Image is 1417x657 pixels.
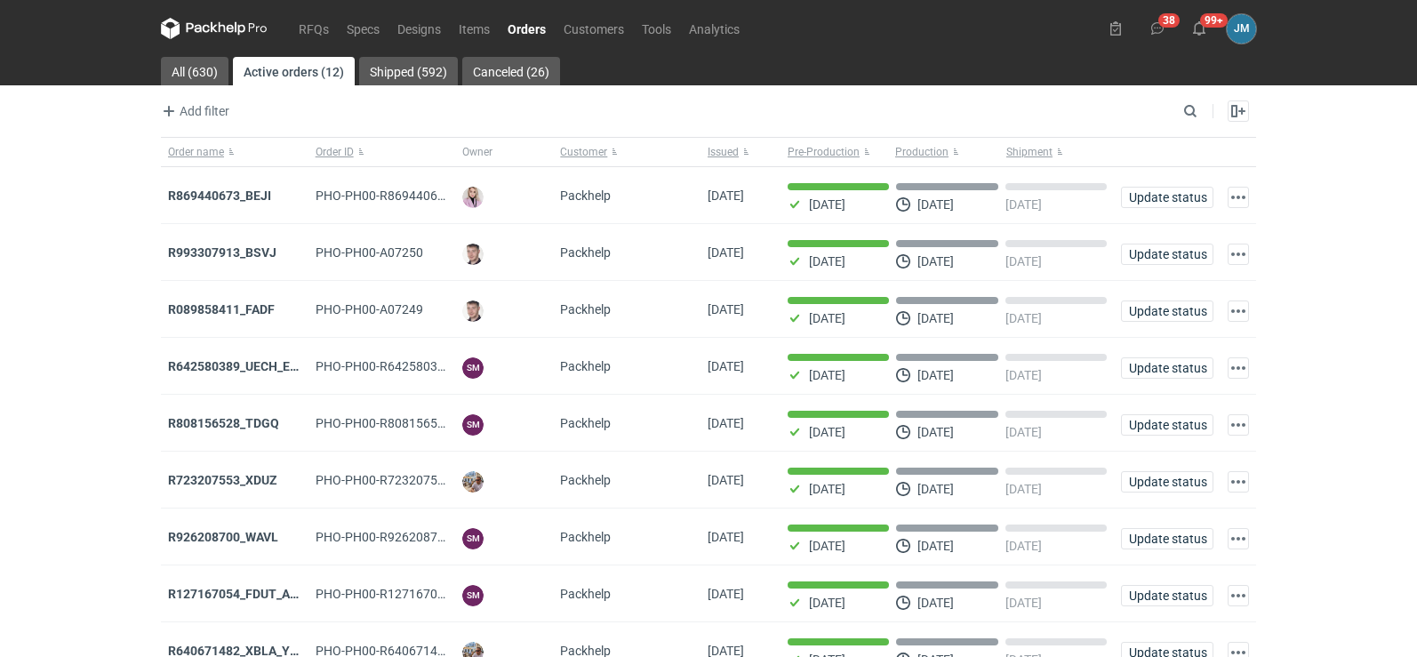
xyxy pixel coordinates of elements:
button: 99+ [1185,14,1213,43]
button: Update status [1121,528,1213,549]
span: Packhelp [560,245,611,260]
p: [DATE] [917,368,954,382]
span: Production [895,145,949,159]
button: Update status [1121,187,1213,208]
a: Canceled (26) [462,57,560,85]
span: PHO-PH00-R926208700_WAVL [316,530,490,544]
a: Specs [338,18,388,39]
strong: R869440673_BEJI [168,188,271,203]
p: [DATE] [1005,425,1042,439]
figcaption: SM [462,528,484,549]
p: [DATE] [809,197,845,212]
span: Packhelp [560,359,611,373]
figcaption: SM [462,357,484,379]
p: [DATE] [809,596,845,610]
p: [DATE] [917,482,954,496]
span: Update status [1129,476,1205,488]
button: Issued [700,138,781,166]
p: [DATE] [809,311,845,325]
button: Actions [1228,471,1249,493]
p: [DATE] [917,197,954,212]
figcaption: SM [462,414,484,436]
span: 09/09/2025 [708,587,744,601]
a: R808156528_TDGQ [168,416,279,430]
a: R089858411_FADF [168,302,275,316]
button: Actions [1228,585,1249,606]
span: Update status [1129,305,1205,317]
a: R926208700_WAVL [168,530,278,544]
button: Actions [1228,528,1249,549]
span: PHO-PH00-R642580389_UECH_ESJL [316,359,523,373]
p: [DATE] [809,539,845,553]
button: Update status [1121,300,1213,322]
a: RFQs [290,18,338,39]
img: Maciej Sikora [462,300,484,322]
p: [DATE] [917,539,954,553]
button: Shipment [1003,138,1114,166]
button: Actions [1228,300,1249,322]
span: PHO-PH00-R808156528_TDGQ [316,416,490,430]
p: [DATE] [1005,539,1042,553]
button: Add filter [157,100,230,122]
span: Issued [708,145,739,159]
a: R723207553_XDUZ [168,473,277,487]
button: Pre-Production [781,138,892,166]
a: R642580389_UECH_ESJL [168,359,312,373]
a: Analytics [680,18,749,39]
a: All (630) [161,57,228,85]
div: Joanna Myślak [1227,14,1256,44]
button: Update status [1121,414,1213,436]
p: [DATE] [917,311,954,325]
span: 18/09/2025 [708,245,744,260]
span: 16/09/2025 [708,473,744,487]
span: 17/09/2025 [708,416,744,430]
span: 18/09/2025 [708,302,744,316]
span: Packhelp [560,188,611,203]
span: Update status [1129,362,1205,374]
button: Customer [553,138,700,166]
span: PHO-PH00-A07250 [316,245,423,260]
span: Customer [560,145,607,159]
p: [DATE] [917,425,954,439]
button: Actions [1228,357,1249,379]
span: PHO-PH00-R127167054_FDUT_ACTL [316,587,523,601]
span: Packhelp [560,473,611,487]
a: Customers [555,18,633,39]
button: Production [892,138,1003,166]
span: Pre-Production [788,145,860,159]
input: Search [1180,100,1237,122]
figcaption: SM [462,585,484,606]
img: Michał Palasek [462,471,484,493]
span: Add filter [158,100,229,122]
p: [DATE] [917,254,954,268]
img: Maciej Sikora [462,244,484,265]
p: [DATE] [1005,368,1042,382]
p: [DATE] [1005,596,1042,610]
button: Update status [1121,585,1213,606]
span: Shipment [1006,145,1053,159]
span: 18/09/2025 [708,359,744,373]
button: Actions [1228,187,1249,208]
a: Tools [633,18,680,39]
span: Update status [1129,191,1205,204]
button: Order ID [308,138,456,166]
button: JM [1227,14,1256,44]
span: Order name [168,145,224,159]
a: Active orders (12) [233,57,355,85]
span: PHO-PH00-R869440673_BEJI [316,188,483,203]
p: [DATE] [809,482,845,496]
button: Update status [1121,244,1213,265]
svg: Packhelp Pro [161,18,268,39]
span: PHO-PH00-A07249 [316,302,423,316]
span: Update status [1129,248,1205,260]
img: Klaudia Wiśniewska [462,187,484,208]
span: Update status [1129,419,1205,431]
button: Update status [1121,471,1213,493]
button: 38 [1143,14,1172,43]
span: Packhelp [560,587,611,601]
